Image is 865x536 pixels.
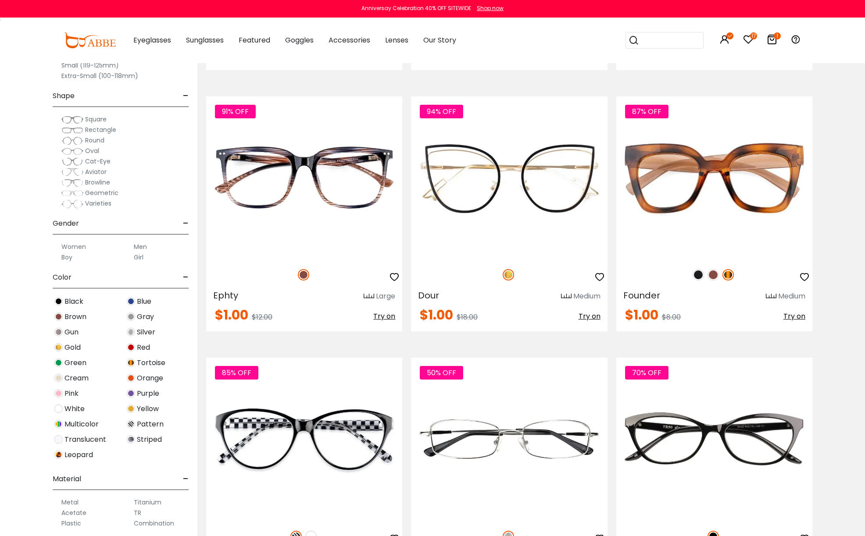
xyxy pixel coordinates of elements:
[137,419,164,430] span: Pattern
[134,241,147,252] label: Men
[137,296,151,307] span: Blue
[54,435,63,444] img: Translucent
[774,32,781,39] i: 1
[61,71,138,81] label: Extra-Small (100-118mm)
[477,4,504,12] div: Shop now
[750,32,757,39] i: 17
[61,497,79,508] label: Metal
[215,366,258,380] span: 85% OFF
[385,35,408,45] span: Lenses
[215,305,248,324] span: $1.00
[329,35,370,45] span: Accessories
[239,35,270,45] span: Featured
[252,312,272,322] span: $12.00
[85,188,118,197] span: Geometric
[616,358,812,521] a: Black Arya - TR ,Universal Bridge Fit
[54,405,63,413] img: White
[127,359,135,367] img: Tortoise
[61,178,83,187] img: Browline.png
[662,312,681,322] span: $8.00
[54,343,63,351] img: Gold
[64,327,79,337] span: Gun
[61,136,83,145] img: Round.png
[183,85,189,106] span: -
[53,267,71,288] span: Color
[61,189,83,198] img: Geometric.png
[61,126,83,135] img: Rectangle.png
[54,297,63,305] img: Black
[61,518,81,529] label: Plastic
[64,312,86,322] span: Brown
[766,293,776,300] img: size ruler
[134,497,161,508] label: Titanium
[127,343,135,351] img: Red
[85,136,104,145] span: Round
[364,293,374,300] img: size ruler
[579,311,600,321] span: Try on
[183,213,189,234] span: -
[54,328,63,336] img: Gun
[64,32,116,48] img: abbeglasses.com
[503,269,514,280] img: Gold
[298,269,309,280] img: Brown
[625,305,658,324] span: $1.00
[85,199,111,208] span: Varieties
[54,420,63,428] img: Multicolor
[783,311,805,321] span: Try on
[53,469,81,490] span: Material
[134,518,174,529] label: Combination
[213,289,238,302] span: Ephty
[134,508,141,518] label: TR
[472,4,504,12] a: Shop now
[64,373,89,383] span: Cream
[61,115,83,124] img: Square.png
[127,420,135,428] img: Pattern
[64,388,79,399] span: Pink
[137,434,162,445] span: Striped
[625,366,668,380] span: 70% OFF
[64,450,93,460] span: Leopard
[373,309,395,324] button: Try on
[623,289,660,302] span: Founder
[420,366,463,380] span: 50% OFF
[64,419,99,430] span: Multicolor
[573,291,600,302] div: Medium
[206,358,402,521] img: Pattern Flame - Plastic ,Universal Bridge Fit
[133,35,171,45] span: Eyeglasses
[183,469,189,490] span: -
[85,125,116,134] span: Rectangle
[206,96,402,260] img: Brown Ephty - Plastic ,Universal Bridge Fit
[64,404,85,414] span: White
[61,241,86,252] label: Women
[61,157,83,166] img: Cat-Eye.png
[373,311,395,321] span: Try on
[54,374,63,382] img: Cream
[54,359,63,367] img: Green
[61,252,72,263] label: Boy
[127,312,135,321] img: Gray
[411,358,607,521] img: Silver Healdton - Metal ,Adjust Nose Pads
[411,96,607,260] img: Gold Dour - Metal ,Adjust Nose Pads
[418,289,439,302] span: Dour
[376,291,395,302] div: Large
[457,312,478,322] span: $18.00
[625,105,668,118] span: 87% OFF
[64,358,86,368] span: Green
[54,389,63,398] img: Pink
[783,309,805,324] button: Try on
[137,404,159,414] span: Yellow
[85,167,107,176] span: Aviator
[53,213,79,234] span: Gender
[722,269,734,280] img: Tortoise
[579,309,600,324] button: Try on
[127,374,135,382] img: Orange
[64,342,81,353] span: Gold
[137,342,150,353] span: Red
[85,157,111,166] span: Cat-Eye
[64,434,106,445] span: Translucent
[61,168,83,177] img: Aviator.png
[137,358,165,368] span: Tortoise
[127,405,135,413] img: Yellow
